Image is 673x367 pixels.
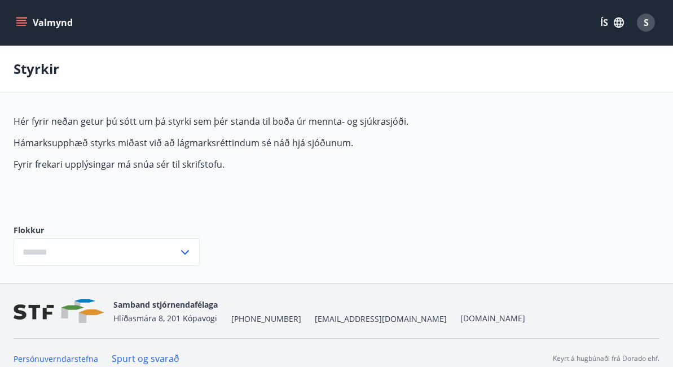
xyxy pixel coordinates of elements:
p: Hámarksupphæð styrks miðast við að lágmarksréttindum sé náð hjá sjóðunum. [14,137,546,149]
span: S [644,16,649,29]
span: Hlíðasmára 8, 201 Kópavogi [113,313,217,324]
label: Flokkur [14,225,200,236]
span: Samband stjórnendafélaga [113,299,218,310]
button: menu [14,12,77,33]
p: Fyrir frekari upplýsingar má snúa sér til skrifstofu. [14,158,546,171]
a: [DOMAIN_NAME] [460,313,525,324]
span: [PHONE_NUMBER] [231,313,301,325]
a: Persónuverndarstefna [14,353,98,364]
p: Hér fyrir neðan getur þú sótt um þá styrki sem þér standa til boða úr mennta- og sjúkrasjóði. [14,115,546,128]
a: Spurt og svarað [112,352,179,365]
img: vjCaq2fThgY3EUYqSgpjEiBg6WP39ov69hlhuPVN.png [14,299,104,324]
button: S [632,9,659,36]
p: Keyrt á hugbúnaði frá Dorado ehf. [553,353,659,364]
p: Styrkir [14,59,59,78]
button: ÍS [594,12,630,33]
span: [EMAIL_ADDRESS][DOMAIN_NAME] [315,313,447,325]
